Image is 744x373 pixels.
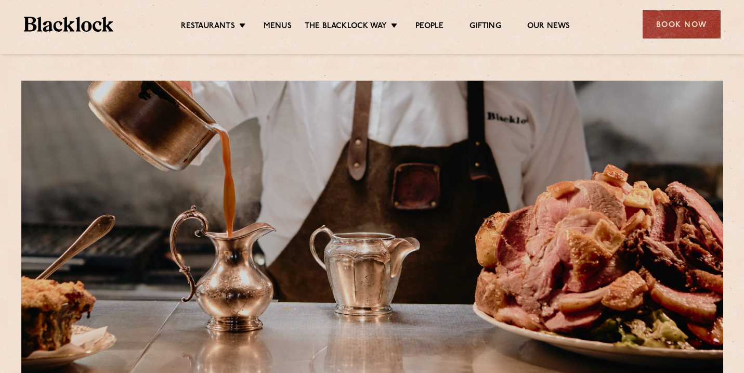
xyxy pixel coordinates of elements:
a: Restaurants [181,21,235,33]
a: The Blacklock Way [305,21,387,33]
div: Book Now [643,10,721,38]
img: BL_Textured_Logo-footer-cropped.svg [24,17,114,32]
a: People [415,21,443,33]
a: Gifting [469,21,501,33]
a: Menus [264,21,292,33]
a: Our News [527,21,570,33]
